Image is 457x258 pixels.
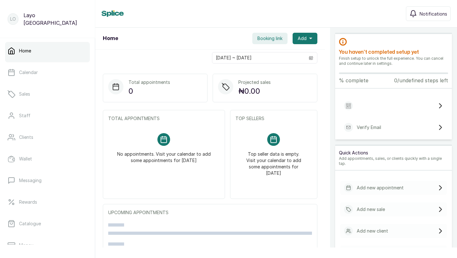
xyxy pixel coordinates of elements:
p: TOP SELLERS [235,115,312,122]
svg: calendar [309,56,313,60]
a: Calendar [5,64,90,81]
button: Booking link [252,33,288,44]
span: Notifications [420,10,447,17]
h1: Home [103,35,118,42]
p: Add appointments, sales, or clients quickly with a single tap. [339,156,448,166]
p: TOTAL APPOINTMENTS [108,115,220,122]
button: Add [293,33,317,44]
p: Clients [19,134,33,140]
a: Staff [5,107,90,125]
p: Add new client [357,228,388,234]
input: Select date [212,52,305,63]
h2: You haven’t completed setup yet [339,48,448,56]
p: Layo [GEOGRAPHIC_DATA] [23,11,87,27]
a: Sales [5,85,90,103]
p: Calendar [19,69,38,76]
p: Rewards [19,199,37,205]
a: Money [5,236,90,254]
p: Sales [19,91,30,97]
p: Catalogue [19,221,41,227]
p: Money [19,242,33,248]
p: 0/undefined steps left [394,77,448,84]
p: Projected sales [238,79,271,85]
p: Add new appointment [357,185,404,191]
a: Wallet [5,150,90,168]
p: UPCOMING APPOINTMENTS [108,209,312,216]
a: Catalogue [5,215,90,233]
p: Wallet [19,156,32,162]
p: Add new sale [357,206,385,213]
a: Home [5,42,90,60]
p: Staff [19,112,30,119]
p: Home [19,48,31,54]
p: Quick Actions [339,150,448,156]
p: 0 [129,85,170,97]
p: ₦0.00 [238,85,271,97]
a: Messaging [5,172,90,189]
span: Add [298,35,307,42]
p: Top seller data is empty. Visit your calendar to add some appointments for [DATE] [243,146,304,176]
a: Clients [5,128,90,146]
button: Notifications [406,6,451,21]
a: Rewards [5,193,90,211]
p: Messaging [19,177,42,184]
p: No appointments. Visit your calendar to add some appointments for [DATE] [116,146,212,164]
p: % complete [339,77,368,84]
p: Total appointments [129,79,170,85]
p: Finish setup to unlock the full experience. You can cancel and continue later in settings. [339,56,448,66]
span: Booking link [257,35,282,42]
p: LO [10,16,16,22]
p: Verify Email [357,124,381,131]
